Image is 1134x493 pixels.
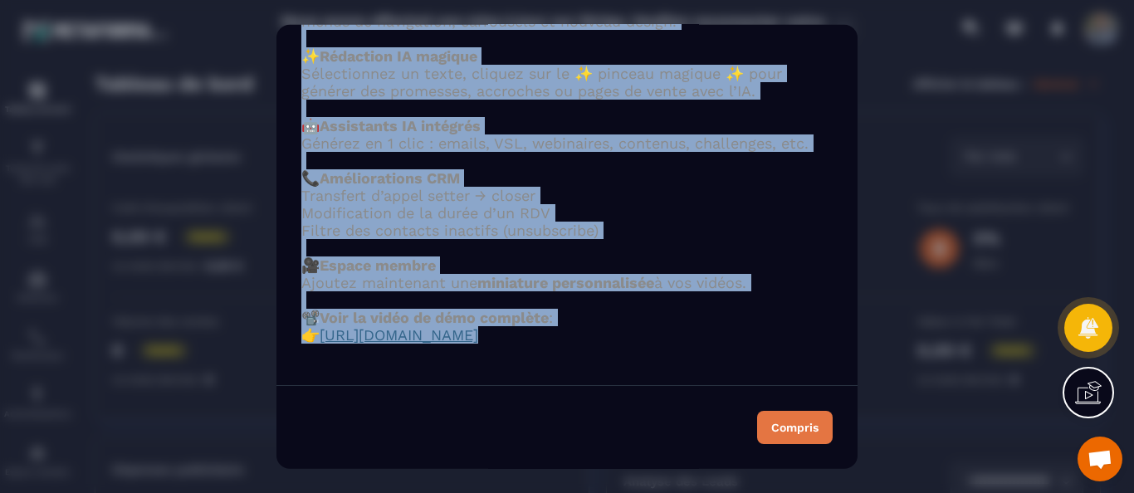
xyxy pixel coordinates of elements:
p: 📞 [301,169,833,187]
strong: Assistants IA intégrés [320,117,481,134]
p: 🤖 [301,117,833,134]
div: Compris [771,422,819,433]
strong: Rédaction IA magique [320,47,477,65]
p: Générez en 1 clic : emails, VSL, webinaires, contenus, challenges, etc. [301,134,833,152]
strong: Espace membre [320,256,436,274]
p: Sélectionnez un texte, cliquez sur le ✨ pinceau magique ✨ pour générer des promesses, accroches o... [301,65,833,100]
p: Ajoutez maintenant une à vos vidéos. [301,274,833,291]
li: Filtre des contacts inactifs (unsubscribe) [301,222,833,239]
a: [URL][DOMAIN_NAME] [320,326,478,344]
strong: Améliorations CRM [320,169,460,187]
p: 👉 [301,326,833,344]
strong: miniature personnalisée [477,274,654,291]
div: Open chat [1078,437,1122,481]
p: 🎥 [301,256,833,274]
p: 📽️ : [301,309,833,326]
li: Modification de la durée d’un RDV [301,204,833,222]
li: Transfert d’appel setter → closer [301,187,833,204]
strong: Voir la vidéo de démo complète [320,309,549,326]
p: ✨ [301,47,833,65]
button: Compris [757,411,833,444]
